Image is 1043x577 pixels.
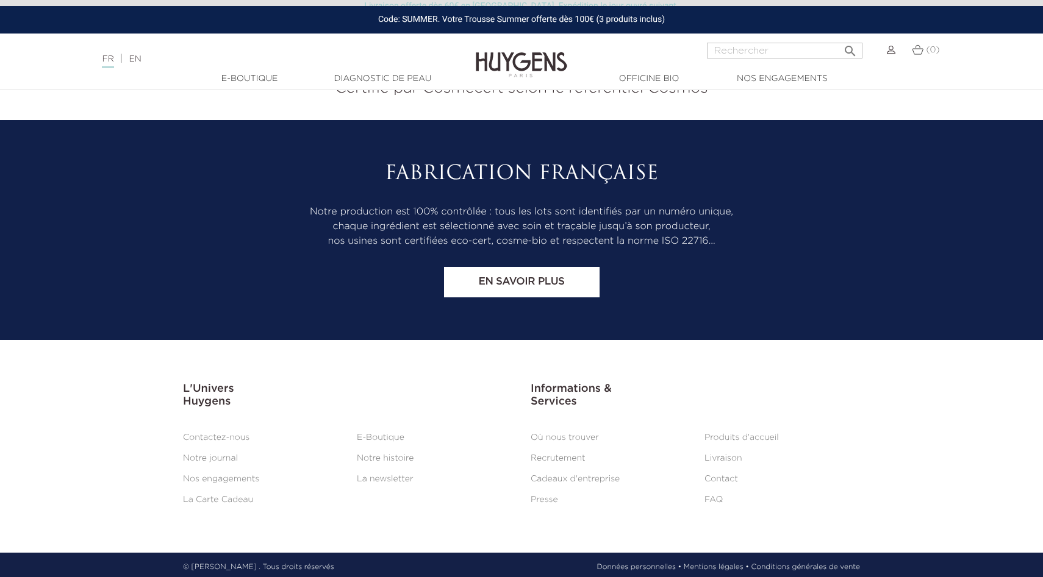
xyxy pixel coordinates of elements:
[684,562,749,573] a: Mentions légales •
[531,454,586,462] a: Recrutement
[183,495,253,504] a: La Carte Cadeau
[183,383,512,409] h3: L'Univers Huygens
[588,73,710,85] a: Officine Bio
[129,55,141,63] a: EN
[188,73,310,85] a: E-Boutique
[531,475,620,483] a: Cadeaux d'entreprise
[102,55,113,68] a: FR
[751,562,860,573] a: Conditions générales de vente
[926,46,939,54] span: (0)
[704,495,723,504] a: FAQ
[707,43,862,58] input: Rechercher
[357,433,404,442] a: E-Boutique
[704,433,779,442] a: Produits d'accueil
[183,454,238,462] a: Notre journal
[704,454,742,462] a: Livraison
[183,163,860,186] h2: Fabrication Française
[357,454,414,462] a: Notre histoire
[183,475,259,483] a: Nos engagements
[183,562,334,573] p: © [PERSON_NAME] . Tous droits réservés
[444,267,600,297] a: En savoir plus
[531,495,558,504] a: Presse
[183,433,249,442] a: Contactez-nous
[531,433,599,442] a: Où nous trouver
[357,475,414,483] a: La newsletter
[96,52,425,66] div: |
[476,32,567,79] img: Huygens
[839,39,861,55] button: 
[321,73,443,85] a: Diagnostic de peau
[843,40,858,55] i: 
[183,205,860,219] p: Notre production est 100% contrôlée : tous les lots sont identifiés par un numéro unique,
[597,562,681,573] a: Données personnelles •
[183,234,860,249] p: nos usines sont certifiées eco-cert, cosme-bio et respectent la norme ISO 22716…
[183,219,860,234] p: chaque ingrédient est sélectionné avec soin et traçable jusqu’à son producteur,
[721,73,843,85] a: Nos engagements
[531,383,860,409] h3: Informations & Services
[704,475,738,483] a: Contact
